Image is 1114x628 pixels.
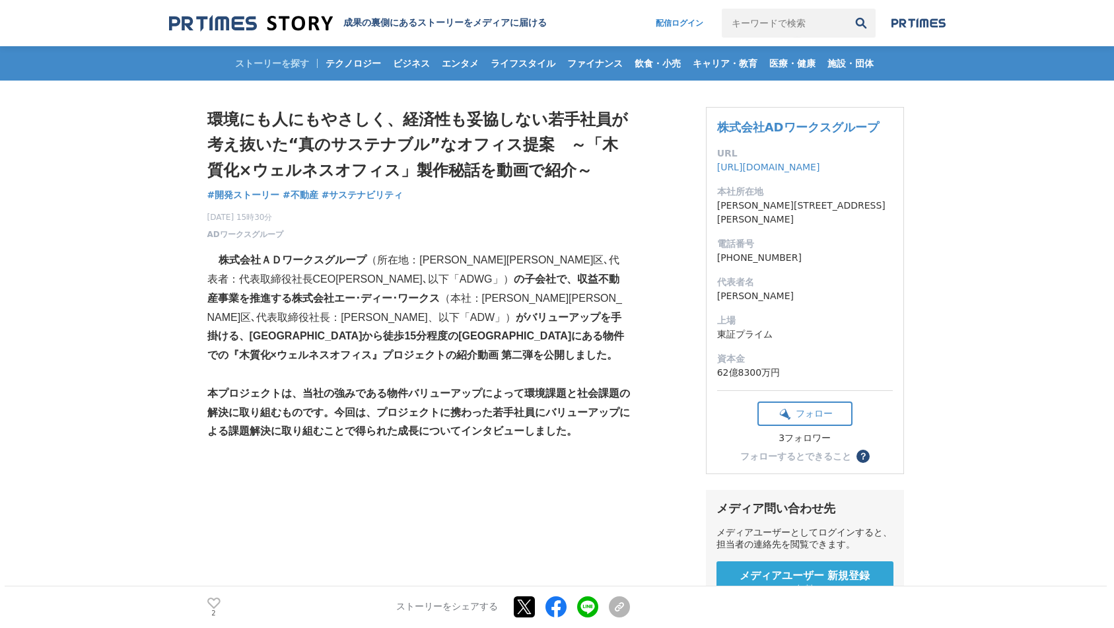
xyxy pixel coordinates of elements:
[320,57,386,69] span: テクノロジー
[757,433,853,444] div: 3フォロワー
[320,46,386,81] a: テクノロジー
[722,9,847,38] input: キーワードで検索
[343,17,547,29] h2: 成果の裏側にあるストーリーをメディアに届ける
[740,569,870,583] span: メディアユーザー 新規登録
[717,314,893,328] dt: 上場
[717,352,893,366] dt: 資本金
[485,46,561,81] a: ライフスタイル
[717,251,893,265] dd: [PHONE_NUMBER]
[207,107,630,183] h1: 環境にも人にもやさしく、経済性も妥協しない若手社員が考え抜いた“真のサステナブル”なオフィス提案 ～「木質化×ウェルネスオフィス」製作秘話を動画で紹介～
[796,583,814,595] span: 無料
[716,527,893,551] div: メディアユーザーとしてログインすると、担当者の連絡先を閲覧できます。
[207,312,625,361] strong: がバリューアップを手掛ける、[GEOGRAPHIC_DATA]から徒歩15分程度の[GEOGRAPHIC_DATA]にある物件での『木質化×ウェルネスオフィス』プロジェクトの紹介動画 第二弾を公...
[717,328,893,341] dd: 東証プライム
[629,46,686,81] a: 飲食・小売
[207,388,630,437] strong: 本プロジェクトは、当社の強みである物件バリューアップによって環境課題と社会課題の解決に取り組むものです。今回は、プロジェクトに携わった若手社員にバリューアップによる課題解決に取り組むことで得られ...
[717,289,893,303] dd: [PERSON_NAME]
[891,18,946,28] img: prtimes
[207,211,283,223] span: [DATE] 15時30分
[757,401,853,426] button: フォロー
[717,162,820,172] a: [URL][DOMAIN_NAME]
[764,57,821,69] span: 医療・健康
[436,57,484,69] span: エンタメ
[717,366,893,380] dd: 62億8300万円
[283,188,318,202] a: #不動産
[847,9,876,38] button: 検索
[629,57,686,69] span: 飲食・小売
[207,228,283,240] a: ADワークスグループ
[388,46,435,81] a: ビジネス
[687,46,763,81] a: キャリア・教育
[740,452,851,461] div: フォローするとできること
[322,189,403,201] span: #サステナビリティ
[436,46,484,81] a: エンタメ
[219,254,366,265] strong: 株式会社ＡＤワークスグループ
[717,199,893,227] dd: [PERSON_NAME][STREET_ADDRESS][PERSON_NAME]
[283,189,318,201] span: #不動産
[687,57,763,69] span: キャリア・教育
[717,147,893,160] dt: URL
[169,15,333,32] img: 成果の裏側にあるストーリーをメディアに届ける
[822,46,879,81] a: 施設・団体
[169,15,547,32] a: 成果の裏側にあるストーリーをメディアに届ける 成果の裏側にあるストーリーをメディアに届ける
[207,610,221,617] p: 2
[207,273,619,304] strong: の子会社で、収益不動産事業を推進する株式会社エー･ディー･ワークス
[764,46,821,81] a: 医療・健康
[717,185,893,199] dt: 本社所在地
[856,450,870,463] button: ？
[562,57,628,69] span: ファイナンス
[717,237,893,251] dt: 電話番号
[643,9,716,38] a: 配信ログイン
[717,120,879,134] a: 株式会社ADワークスグループ
[858,452,868,461] span: ？
[562,46,628,81] a: ファイナンス
[716,561,893,603] a: メディアユーザー 新規登録 無料
[716,501,893,516] div: メディア問い合わせ先
[207,251,630,365] p: （所在地：[PERSON_NAME][PERSON_NAME]区､代表者：代表取締役社長CEO[PERSON_NAME]､以下「ADWG」） （本社：[PERSON_NAME][PERSON_N...
[822,57,879,69] span: 施設・団体
[322,188,403,202] a: #サステナビリティ
[207,189,280,201] span: #開発ストーリー
[388,57,435,69] span: ビジネス
[396,602,498,613] p: ストーリーをシェアする
[717,275,893,289] dt: 代表者名
[207,188,280,202] a: #開発ストーリー
[485,57,561,69] span: ライフスタイル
